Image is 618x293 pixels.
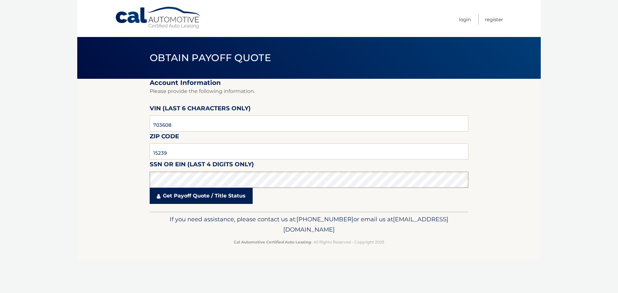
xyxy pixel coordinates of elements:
[150,188,253,204] a: Get Payoff Quote / Title Status
[150,104,251,115] label: VIN (last 6 characters only)
[150,132,179,143] label: Zip Code
[459,14,471,25] a: Login
[234,240,311,244] strong: Cal Automotive Certified Auto Leasing
[150,87,468,96] p: Please provide the following information.
[485,14,503,25] a: Register
[115,6,202,29] a: Cal Automotive
[150,79,468,87] h2: Account Information
[150,52,271,64] span: Obtain Payoff Quote
[154,214,464,235] p: If you need assistance, please contact us at: or email us at
[296,215,353,223] span: [PHONE_NUMBER]
[154,239,464,245] p: - All Rights Reserved - Copyright 2025
[150,160,254,171] label: SSN or EIN (last 4 digits only)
